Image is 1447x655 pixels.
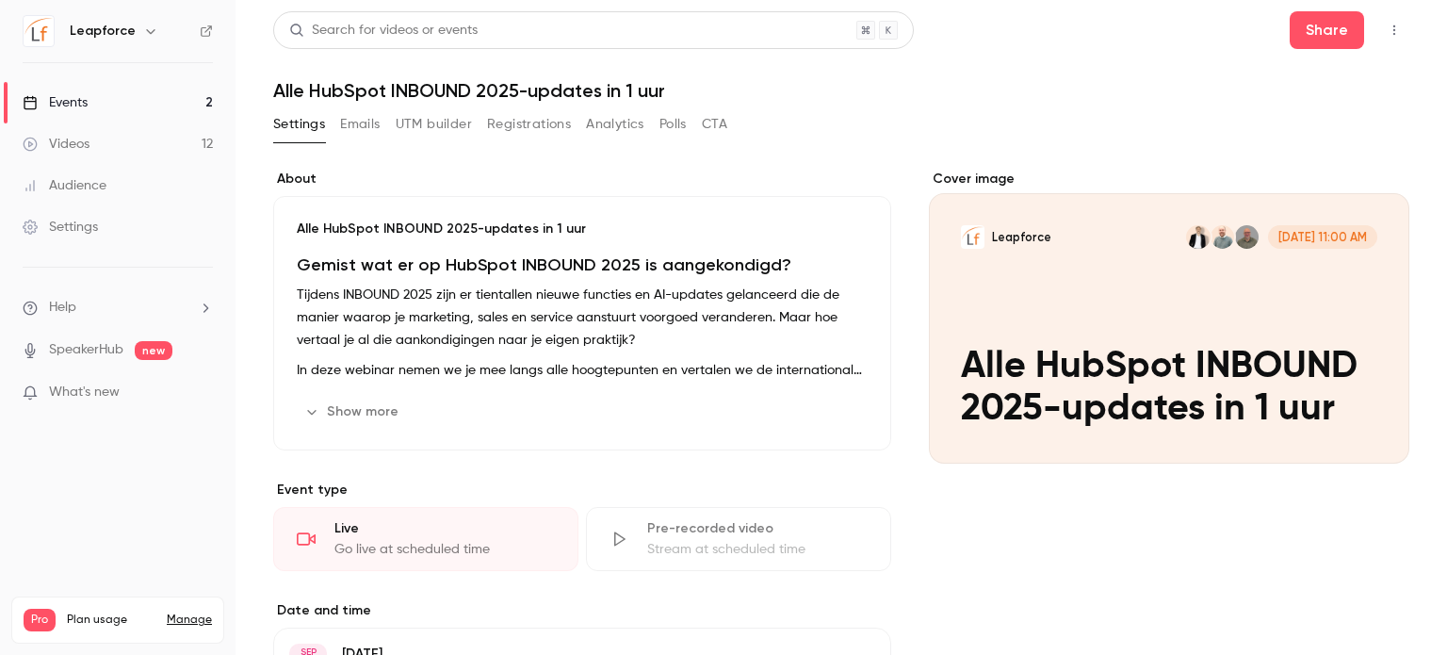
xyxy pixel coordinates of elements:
span: new [135,341,172,360]
a: Manage [167,613,212,628]
button: UTM builder [396,109,472,139]
div: Events [23,93,88,112]
div: Pre-recorded video [647,519,868,538]
span: Pro [24,609,56,631]
h6: Leapforce [70,22,136,41]
button: Settings [273,109,325,139]
li: help-dropdown-opener [23,298,213,318]
div: Search for videos or events [289,21,478,41]
button: Emails [340,109,380,139]
p: Event type [273,481,891,499]
div: LiveGo live at scheduled time [273,507,578,571]
a: SpeakerHub [49,340,123,360]
span: What's new [49,383,120,402]
div: Go live at scheduled time [334,540,555,559]
p: Tijdens INBOUND 2025 zijn er tientallen nieuwe functies en AI-updates gelanceerd die de manier wa... [297,284,868,352]
section: Cover image [929,170,1409,464]
button: CTA [702,109,727,139]
p: In deze webinar nemen we je mee langs alle hoogtepunten en vertalen we de internationale keynotes... [297,359,868,382]
div: Live [334,519,555,538]
button: Polls [659,109,687,139]
button: Share [1290,11,1364,49]
div: Stream at scheduled time [647,540,868,559]
span: Plan usage [67,613,155,628]
button: Show more [297,397,410,427]
img: Leapforce [24,16,54,46]
p: Alle HubSpot INBOUND 2025-updates in 1 uur [297,220,868,238]
h1: Alle HubSpot INBOUND 2025-updates in 1 uur [273,79,1409,102]
button: Registrations [487,109,571,139]
button: Analytics [586,109,644,139]
div: Videos [23,135,89,154]
label: Cover image [929,170,1409,188]
div: Pre-recorded videoStream at scheduled time [586,507,891,571]
div: Settings [23,218,98,237]
div: Audience [23,176,106,195]
label: About [273,170,891,188]
h1: Gemist wat er op HubSpot INBOUND 2025 is aangekondigd? [297,254,868,276]
label: Date and time [273,601,891,620]
span: Help [49,298,76,318]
